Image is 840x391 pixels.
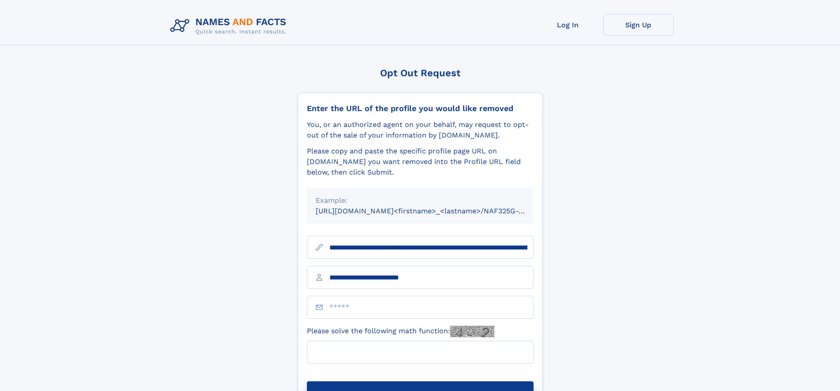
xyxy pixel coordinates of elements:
[298,67,543,78] div: Opt Out Request
[167,14,294,38] img: Logo Names and Facts
[316,195,525,206] div: Example:
[307,326,494,337] label: Please solve the following math function:
[533,14,603,36] a: Log In
[307,146,534,178] div: Please copy and paste the specific profile page URL on [DOMAIN_NAME] you want removed into the Pr...
[316,207,550,215] small: [URL][DOMAIN_NAME]<firstname>_<lastname>/NAF325G-xxxxxxxx
[307,104,534,113] div: Enter the URL of the profile you would like removed
[307,119,534,141] div: You, or an authorized agent on your behalf, may request to opt-out of the sale of your informatio...
[603,14,674,36] a: Sign Up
